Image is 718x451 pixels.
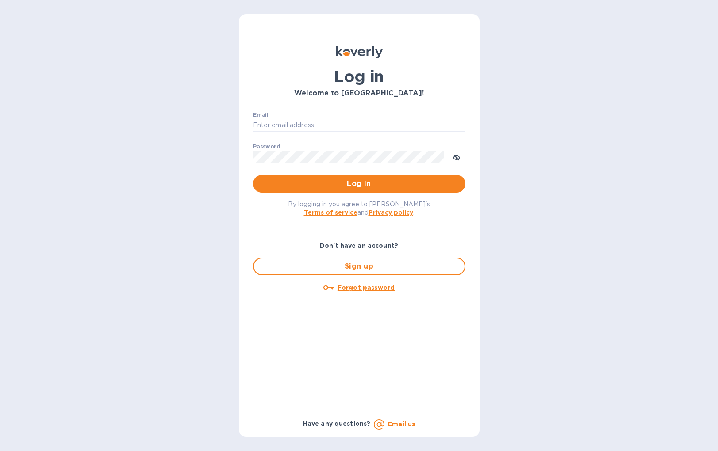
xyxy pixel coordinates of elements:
a: Terms of service [304,209,357,216]
span: By logging in you agree to [PERSON_NAME]'s and . [288,201,430,216]
button: Log in [253,175,465,193]
a: Privacy policy [369,209,413,216]
img: Koverly [336,46,383,58]
h1: Log in [253,67,465,86]
u: Forgot password [338,284,395,291]
label: Password [253,144,280,149]
b: Don't have an account? [320,242,398,249]
h3: Welcome to [GEOGRAPHIC_DATA]! [253,89,465,98]
input: Enter email address [253,119,465,132]
label: Email [253,112,269,117]
b: Have any questions? [303,420,371,427]
a: Email us [388,421,415,428]
span: Sign up [261,261,457,272]
span: Log in [260,178,458,189]
button: toggle password visibility [448,148,465,166]
button: Sign up [253,258,465,275]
